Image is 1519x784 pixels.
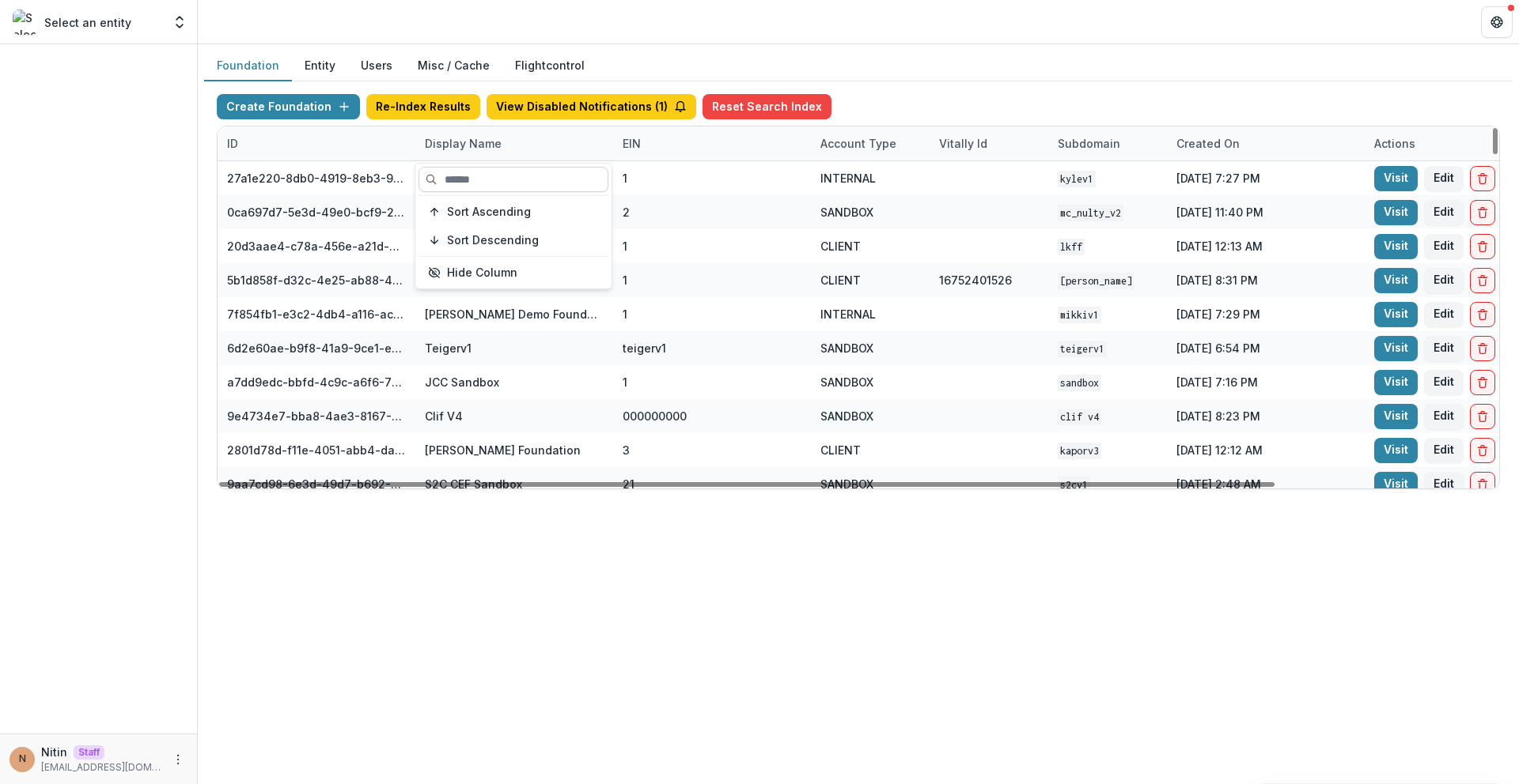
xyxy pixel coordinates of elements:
[1470,268,1495,293] button: Delete Foundation
[820,476,873,492] div: SANDBOX
[1167,126,1365,160] div: Created on
[1058,341,1107,357] code: teigerv1
[348,51,405,81] button: Users
[623,408,687,424] div: 000000000
[811,126,930,160] div: Account Type
[425,476,522,492] div: S2C CEF Sandbox
[939,272,1012,288] div: 16752401526
[1424,234,1464,259] button: Edit
[1470,404,1495,429] button: Delete Foundation
[1167,297,1365,331] div: [DATE] 7:29 PM
[811,135,906,152] div: Account Type
[623,238,627,254] div: 1
[1167,229,1365,263] div: [DATE] 12:13 AM
[1365,135,1425,152] div: Actions
[623,442,630,458] div: 3
[415,135,511,152] div: Display Name
[425,374,499,390] div: JCC Sandbox
[1470,336,1495,361] button: Delete Foundation
[623,272,627,288] div: 1
[405,51,502,81] button: Misc / Cache
[1374,268,1418,293] a: Visit
[1058,307,1101,323] code: mikkiv1
[1048,135,1130,152] div: Subdomain
[1424,438,1464,463] button: Edit
[1167,433,1365,467] div: [DATE] 12:12 AM
[13,9,38,35] img: Select an entity
[1058,239,1085,255] code: lkff
[1167,467,1365,501] div: [DATE] 2:48 AM
[218,126,415,160] div: ID
[613,135,650,152] div: EIN
[623,306,627,322] div: 1
[1374,302,1418,327] a: Visit
[820,272,861,288] div: CLIENT
[425,408,463,424] div: Clif V4
[1058,205,1123,221] code: mc_nulty_v2
[930,126,1048,160] div: Vitally Id
[419,199,608,224] button: Sort Ascending
[1058,477,1090,493] code: s2cv1
[820,306,876,322] div: INTERNAL
[1374,370,1418,395] a: Visit
[1424,404,1464,429] button: Edit
[41,760,162,775] p: [EMAIL_ADDRESS][DOMAIN_NAME]
[1058,171,1096,187] code: kylev1
[1374,404,1418,429] a: Visit
[1167,161,1365,195] div: [DATE] 7:27 PM
[227,408,406,424] div: 9e4734e7-bba8-4ae3-8167-95d86cec7b4b
[1167,331,1365,365] div: [DATE] 6:54 PM
[425,340,472,356] div: Teigerv1
[1374,472,1418,497] a: Visit
[930,135,997,152] div: Vitally Id
[1048,126,1167,160] div: Subdomain
[227,306,406,322] div: 7f854fb1-e3c2-4db4-a116-aca576521abc
[1424,472,1464,497] button: Edit
[44,14,131,31] p: Select an entity
[820,442,861,458] div: CLIENT
[1374,234,1418,259] a: Visit
[1058,443,1101,459] code: kaporv3
[227,204,406,220] div: 0ca697d7-5e3d-49e0-bcf9-217f69e92d71
[227,476,406,492] div: 9aa7cd98-6e3d-49d7-b692-3e5f3d1facd4
[1470,370,1495,395] button: Delete Foundation
[1167,263,1365,297] div: [DATE] 8:31 PM
[41,744,67,760] p: Nitin
[1374,200,1418,225] a: Visit
[820,340,873,356] div: SANDBOX
[1424,370,1464,395] button: Edit
[1424,336,1464,361] button: Edit
[447,234,539,247] span: Sort Descending
[1424,268,1464,293] button: Edit
[419,260,608,285] button: Hide Column
[218,135,248,152] div: ID
[623,374,627,390] div: 1
[613,126,811,160] div: EIN
[1470,234,1495,259] button: Delete Foundation
[1424,302,1464,327] button: Edit
[1167,135,1249,152] div: Created on
[820,170,876,187] div: INTERNAL
[623,476,634,492] div: 21
[1167,195,1365,229] div: [DATE] 11:40 PM
[703,94,831,119] button: Reset Search Index
[1374,438,1418,463] a: Visit
[217,94,360,119] button: Create Foundation
[415,126,613,160] div: Display Name
[292,51,348,81] button: Entity
[1424,200,1464,225] button: Edit
[1470,166,1495,191] button: Delete Foundation
[169,6,191,38] button: Open entity switcher
[169,750,188,769] button: More
[1470,472,1495,497] button: Delete Foundation
[227,272,406,288] div: 5b1d858f-d32c-4e25-ab88-434536713791
[227,170,406,187] div: 27a1e220-8db0-4919-8eb3-9f29ee33f7b0
[1167,399,1365,433] div: [DATE] 8:23 PM
[425,442,581,458] div: [PERSON_NAME] Foundation
[820,408,873,424] div: SANDBOX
